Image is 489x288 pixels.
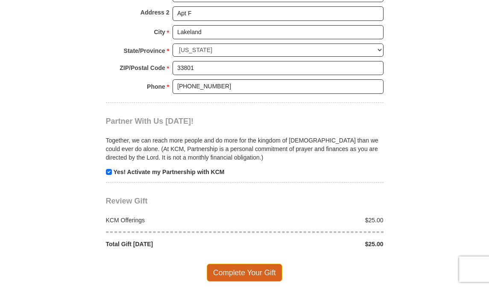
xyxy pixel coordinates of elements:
strong: State/Province [124,45,165,57]
div: KCM Offerings [101,216,245,224]
strong: ZIP/Postal Code [120,62,165,74]
strong: City [154,26,165,38]
div: $25.00 [245,240,388,248]
span: Review Gift [106,197,148,205]
span: Complete Your Gift [207,264,282,282]
div: Total Gift [DATE] [101,240,245,248]
strong: Yes! Activate my Partnership with KCM [113,169,224,175]
span: Partner With Us [DATE]! [106,117,194,125]
p: Together, we can reach more people and do more for the kingdom of [DEMOGRAPHIC_DATA] than we coul... [106,136,384,162]
div: $25.00 [245,216,388,224]
strong: Address 2 [141,6,170,18]
strong: Phone [147,81,165,93]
